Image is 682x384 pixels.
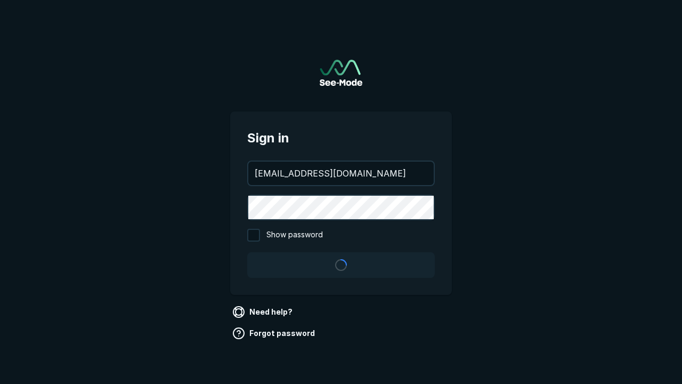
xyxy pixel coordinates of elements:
span: Sign in [247,129,435,148]
a: Forgot password [230,325,319,342]
img: See-Mode Logo [320,60,362,86]
input: your@email.com [248,162,434,185]
span: Show password [266,229,323,242]
a: Need help? [230,303,297,321]
a: Go to sign in [320,60,362,86]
